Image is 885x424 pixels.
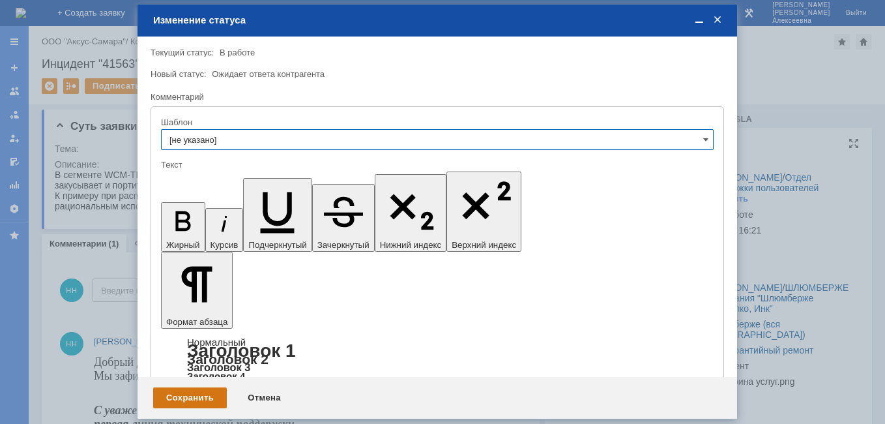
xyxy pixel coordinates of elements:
[166,317,227,327] span: Формат абзаца
[161,338,714,389] div: Формат абзаца
[243,178,312,252] button: Подчеркнутый
[161,202,205,252] button: Жирный
[187,361,250,373] a: Заголовок 3
[161,160,711,169] div: Текст
[161,252,233,329] button: Формат абзаца
[37,76,239,89] strong: [EMAIL_ADDRESS][DOMAIN_NAME]
[317,240,370,250] span: Зачеркнутый
[37,78,239,88] a: [EMAIL_ADDRESS][DOMAIN_NAME]
[446,172,521,252] button: Верхний индекс
[375,174,447,252] button: Нижний индекс
[187,337,246,348] a: Нормальный
[151,69,207,79] label: Новый статус:
[312,184,375,252] button: Зачеркнутый
[210,240,239,250] span: Курсив
[220,48,255,57] span: В работе
[187,371,245,382] a: Заголовок 4
[187,352,268,367] a: Заголовок 2
[187,341,296,361] a: Заголовок 1
[161,118,711,127] div: Шаблон
[151,91,721,104] div: Комментарий
[166,240,200,250] span: Жирный
[693,14,706,26] span: Свернуть (Ctrl + M)
[380,240,442,250] span: Нижний индекс
[711,14,724,26] span: Закрыть
[153,14,724,26] div: Изменение статуса
[248,240,306,250] span: Подчеркнутый
[151,48,214,57] label: Текущий статус:
[452,240,516,250] span: Верхний индекс
[212,69,325,79] span: Ожидает ответа контрагента
[205,208,244,252] button: Курсив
